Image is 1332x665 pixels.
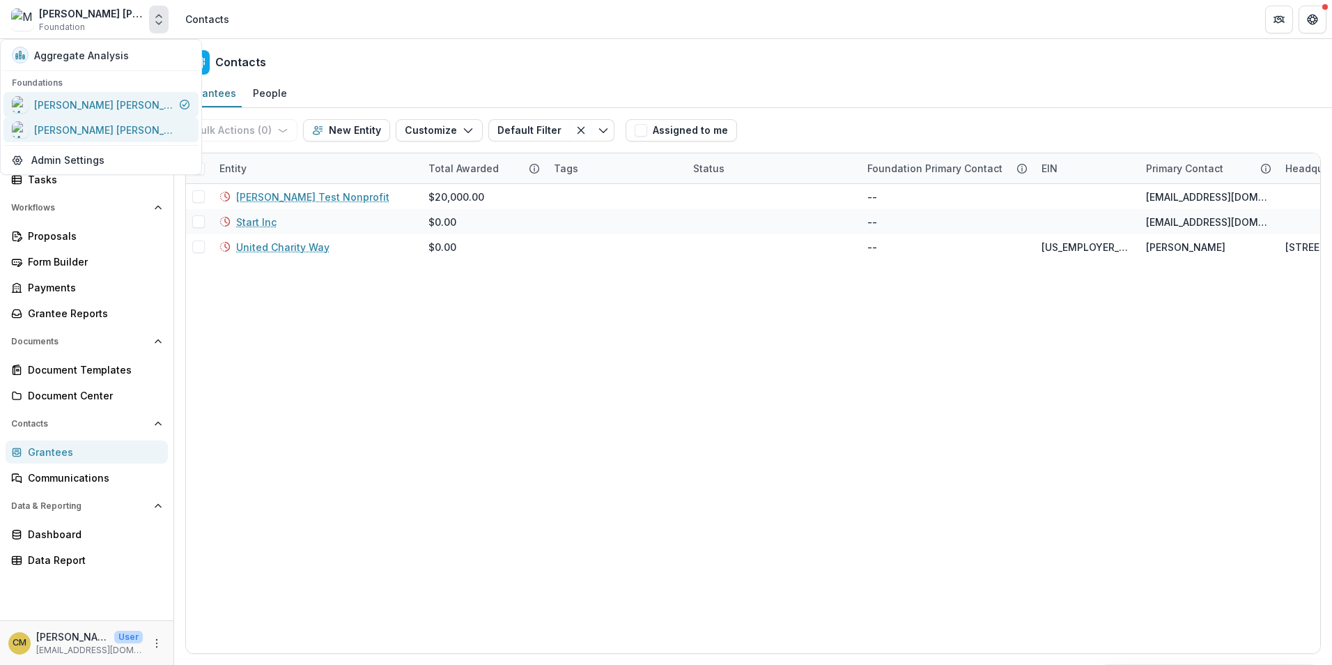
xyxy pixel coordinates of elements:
div: Status [685,161,733,176]
div: Dashboard [28,527,157,542]
div: Tags [545,153,685,183]
a: [PERSON_NAME] Test Nonprofit [236,190,389,204]
p: [EMAIL_ADDRESS][DOMAIN_NAME] [36,644,143,657]
div: $0.00 [428,240,456,254]
a: Payments [6,276,168,299]
div: EIN [1033,161,1066,176]
span: Foundation [39,21,85,33]
p: [PERSON_NAME] [36,629,109,644]
a: United Charity Way [236,240,330,254]
div: Proposals [28,229,157,243]
div: -- [867,215,877,229]
a: Dashboard [6,523,168,546]
div: [US_EMPLOYER_IDENTIFICATION_NUMBER] [1041,240,1129,254]
a: Form Builder [6,250,168,273]
div: [EMAIL_ADDRESS][DOMAIN_NAME] [1146,190,1269,204]
p: User [114,631,143,643]
span: Contacts [11,419,148,429]
div: [PERSON_NAME] [PERSON_NAME] Workflow Sandbox [39,6,144,21]
button: More [148,635,165,652]
a: Data Report [6,549,168,572]
div: EIN [1033,153,1138,183]
div: $20,000.00 [428,190,484,204]
button: Open entity switcher [149,6,169,33]
span: Workflows [11,203,148,213]
button: Customize [396,119,483,142]
div: Primary Contact [1138,161,1232,176]
a: Proposals [6,224,168,247]
button: New Entity [303,119,390,142]
div: Total Awarded [420,153,545,183]
button: Bulk Actions (0) [185,119,297,142]
button: Clear filter [570,119,592,142]
div: [PERSON_NAME] [1146,240,1225,254]
button: Assigned to me [626,119,737,142]
div: Status [685,153,859,183]
div: Grantee Reports [28,306,157,321]
a: Start Inc [236,215,277,229]
button: Open Contacts [6,413,168,435]
div: [EMAIL_ADDRESS][DOMAIN_NAME] [1146,215,1269,229]
div: Foundation Primary Contact [859,153,1033,183]
a: Document Center [6,384,168,407]
div: Form Builder [28,254,157,269]
button: Toggle menu [592,119,614,142]
button: Default Filter [488,119,570,142]
div: Data Report [28,553,157,567]
div: Entity [211,153,420,183]
span: Documents [11,337,148,346]
a: Document Templates [6,358,168,381]
div: Contacts [185,12,229,26]
div: Primary Contact [1138,153,1277,183]
div: -- [867,240,877,254]
div: Entity [211,161,255,176]
div: Payments [28,280,157,295]
img: Mary Reynolds Babcock Workflow Sandbox [11,8,33,31]
div: Grantees [185,83,242,103]
div: People [247,83,293,103]
a: Grantees [185,80,242,107]
div: -- [867,190,877,204]
div: Document Templates [28,362,157,377]
a: Tasks [6,168,168,191]
button: Open Data & Reporting [6,495,168,517]
div: Foundation Primary Contact [859,161,1011,176]
a: Grantee Reports [6,302,168,325]
div: Document Center [28,388,157,403]
button: Get Help [1299,6,1326,33]
button: Open Workflows [6,197,168,219]
div: Tasks [28,172,157,187]
div: Total Awarded [420,161,507,176]
div: Christine Mayers [13,639,26,648]
div: Grantees [28,445,157,459]
nav: breadcrumb [180,9,235,29]
button: Partners [1265,6,1293,33]
span: Data & Reporting [11,501,148,511]
a: Grantees [6,441,168,464]
div: $0.00 [428,215,456,229]
div: Communications [28,471,157,485]
a: People [247,80,293,107]
a: Communications [6,466,168,489]
div: Tags [545,161,587,176]
h2: Contacts [215,56,266,69]
button: Open Documents [6,330,168,353]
